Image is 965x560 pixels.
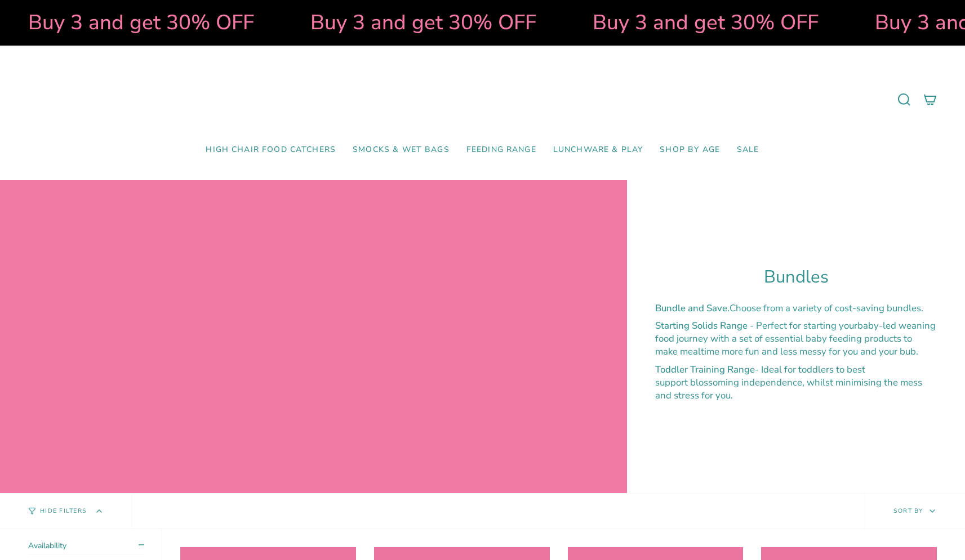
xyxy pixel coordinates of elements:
[385,62,580,137] a: Mumma’s Little Helpers
[40,508,87,514] span: Hide Filters
[655,363,937,402] p: - Ideal for toddlers to best support blossoming independence, whilst minimising the mess and stre...
[28,8,254,37] strong: Buy 3 and get 30% OFF
[353,145,450,155] span: Smocks & Wet Bags
[728,137,768,163] a: SALE
[655,319,748,332] strong: Starting Solids Range
[466,145,536,155] span: Feeding Range
[651,137,728,163] a: Shop by Age
[660,145,720,155] span: Shop by Age
[553,145,643,155] span: Lunchware & Play
[592,8,818,37] strong: Buy 3 and get 30% OFF
[28,540,144,554] summary: Availability
[28,540,66,551] span: Availability
[655,302,730,315] strong: Bundle and Save.
[655,319,937,358] p: - Perfect for starting your
[206,145,336,155] span: High Chair Food Catchers
[655,302,937,315] p: Choose from a variety of cost-saving bundles.
[458,137,545,163] a: Feeding Range
[197,137,344,163] a: High Chair Food Catchers
[737,145,759,155] span: SALE
[655,363,755,376] strong: Toddler Training Range
[655,267,937,288] h1: Bundles
[545,137,651,163] a: Lunchware & Play
[893,507,923,515] span: Sort by
[310,8,536,37] strong: Buy 3 and get 30% OFF
[344,137,458,163] a: Smocks & Wet Bags
[655,319,936,358] span: baby-led weaning food journey with a set of essential baby feeding products to make mealtime more...
[865,494,965,528] button: Sort by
